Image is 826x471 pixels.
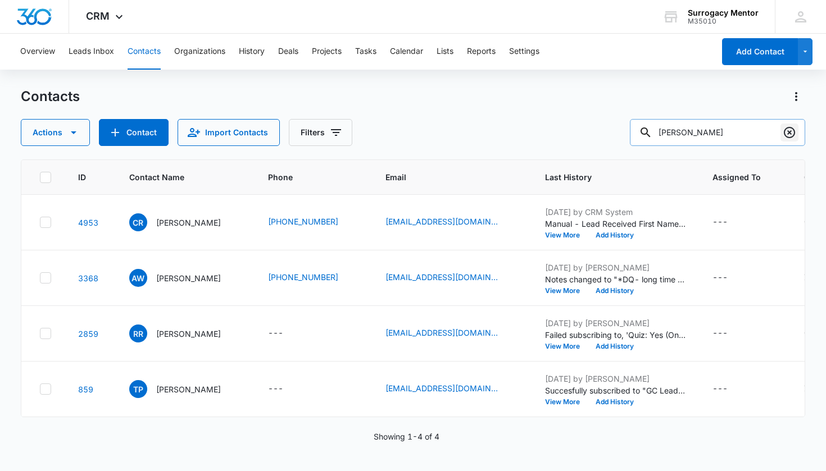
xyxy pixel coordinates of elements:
p: Showing 1-4 of 4 [374,431,439,442]
button: View More [545,343,588,350]
a: [EMAIL_ADDRESS][DOMAIN_NAME] [385,327,498,339]
button: Import Contacts [178,119,280,146]
div: account id [688,17,759,25]
input: Search Contacts [630,119,805,146]
div: Assigned To - - Select to Edit Field [712,216,748,229]
div: Contact Name - Toteonia Petix - Select to Edit Field [129,380,241,398]
p: [DATE] by [PERSON_NAME] [545,317,686,329]
button: Add History [588,343,642,350]
div: --- [268,382,283,396]
p: [PERSON_NAME] [156,328,221,340]
button: Add Contact [99,119,169,146]
span: CR [129,213,147,231]
div: --- [268,327,283,340]
button: Projects [312,34,342,70]
div: Assigned To - - Select to Edit Field [712,382,748,396]
a: Navigate to contact details page for Reianne Roberts [78,329,98,339]
button: Overview [20,34,55,70]
span: AW [129,269,147,287]
h1: Contacts [21,88,80,105]
button: Deals [278,34,298,70]
button: View More [545,232,588,239]
button: Actions [787,88,805,106]
button: View More [545,399,588,405]
a: [EMAIL_ADDRESS][DOMAIN_NAME] [385,216,498,227]
div: Phone - - Select to Edit Field [268,382,303,396]
button: Organizations [174,34,225,70]
button: Add Contact [722,38,798,65]
a: [PHONE_NUMBER] [268,216,338,227]
p: [PERSON_NAME] [156,383,221,395]
div: Email - croberts5@luc.edu - Select to Edit Field [385,216,518,229]
a: [PHONE_NUMBER] [268,271,338,283]
span: RR [129,324,147,342]
a: [EMAIL_ADDRESS][DOMAIN_NAME] [385,382,498,394]
span: TP [129,380,147,398]
button: Actions [21,119,90,146]
div: Contact Name - Cassie Roberts - Select to Edit Field [129,213,241,231]
button: Reports [467,34,496,70]
div: --- [712,382,728,396]
p: [DATE] by [PERSON_NAME] [545,373,686,385]
div: Email - roberr3207@gmail.com - Select to Edit Field [385,327,518,340]
div: --- [712,327,728,340]
div: Phone - - Select to Edit Field [268,327,303,340]
p: [DATE] by CRM System [545,206,686,218]
span: ID [78,171,86,183]
button: Calendar [390,34,423,70]
div: account name [688,8,759,17]
p: Manual - Lead Received First Name: [PERSON_NAME] Last Name: [PERSON_NAME] Phone: [PHONE_NUMBER] E... [545,218,686,230]
button: Add History [588,287,642,294]
div: Contact Name - Alissa Wang - Select to Edit Field [129,269,241,287]
button: Tasks [355,34,376,70]
span: Assigned To [712,171,761,183]
p: [DATE] by [PERSON_NAME] [545,262,686,273]
div: Assigned To - - Select to Edit Field [712,271,748,285]
button: Leads Inbox [69,34,114,70]
a: Navigate to contact details page for Toteonia Petix [78,385,93,394]
p: Failed subscribing to, 'Quiz: Yes (Ongoing) - recreated 7/15'. [545,329,686,341]
button: Clear [780,124,798,141]
button: Add History [588,232,642,239]
div: Email - aroberts2986@gmail.com - Select to Edit Field [385,271,518,285]
a: Navigate to contact details page for Cassie Roberts [78,218,98,227]
button: History [239,34,265,70]
span: Phone [268,171,342,183]
span: Contact Name [129,171,225,183]
a: Navigate to contact details page for Alissa Wang [78,273,98,283]
button: Add History [588,399,642,405]
div: --- [712,271,728,285]
span: Email [385,171,502,183]
button: Lists [437,34,453,70]
a: [EMAIL_ADDRESS][DOMAIN_NAME] [385,271,498,283]
button: Settings [509,34,539,70]
button: Filters [289,119,352,146]
p: Notes changed to "*DQ- long time on antidepressants and took during both pregnancies. 1) Married.... [545,273,686,285]
p: Succesfully subscribed to "GC Lead: Denied ". [545,385,686,396]
p: [PERSON_NAME] [156,217,221,228]
p: [PERSON_NAME] [156,272,221,284]
button: View More [545,287,588,294]
button: Contacts [128,34,161,70]
span: CRM [86,10,110,22]
div: Phone - +1 (218) 329-8464 - Select to Edit Field [268,271,358,285]
div: --- [712,216,728,229]
span: Last History [545,171,669,183]
div: Assigned To - - Select to Edit Field [712,327,748,340]
div: Phone - +1 (904) 383-5668 - Select to Edit Field [268,216,358,229]
div: Email - primroberts08@gmail.com - Select to Edit Field [385,382,518,396]
div: Contact Name - Reianne Roberts - Select to Edit Field [129,324,241,342]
